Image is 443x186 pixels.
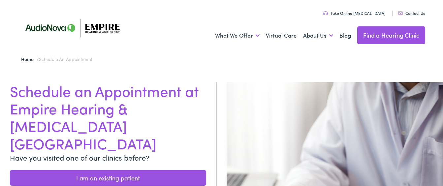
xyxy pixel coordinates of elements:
[398,12,403,15] img: utility icon
[10,82,206,152] h1: Schedule an Appointment at Empire Hearing & [MEDICAL_DATA] [GEOGRAPHIC_DATA]
[303,23,333,48] a: About Us
[10,170,206,186] a: I am an existing patient
[10,152,206,163] p: Have you visited one of our clinics before?
[357,26,426,44] a: Find a Hearing Clinic
[21,56,92,62] span: /
[266,23,297,48] a: Virtual Care
[323,11,328,15] img: utility icon
[398,10,425,16] a: Contact Us
[323,10,386,16] a: Take Online [MEDICAL_DATA]
[215,23,260,48] a: What We Offer
[39,56,92,62] span: Schedule an Appointment
[21,56,37,62] a: Home
[339,23,351,48] a: Blog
